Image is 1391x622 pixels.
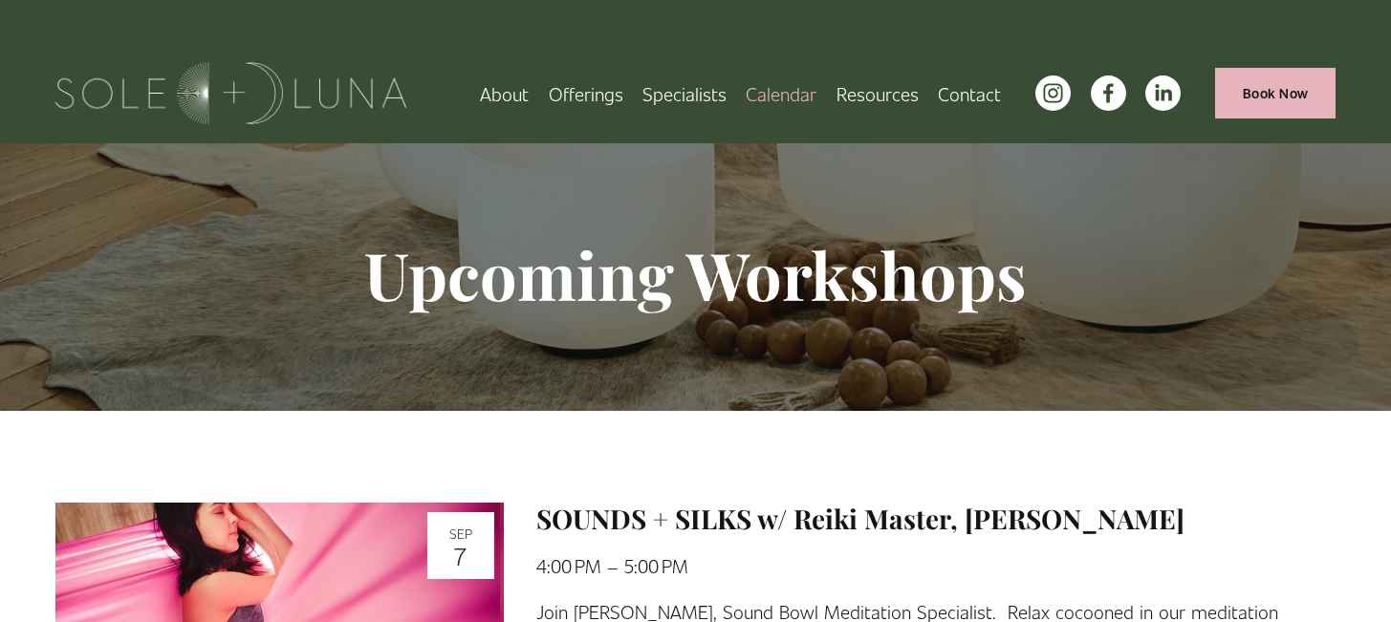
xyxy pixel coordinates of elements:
a: facebook-unauth [1091,75,1126,111]
a: folder dropdown [549,76,623,110]
a: About [480,76,529,110]
time: 5:00 PM [624,553,688,577]
span: Resources [837,78,919,108]
a: instagram-unauth [1035,75,1071,111]
time: 4:00 PM [536,553,601,577]
a: folder dropdown [837,76,919,110]
div: Sep [433,526,489,540]
a: SOUNDS + SILKS w/ Reiki Master, [PERSON_NAME] [536,501,1185,536]
a: LinkedIn [1145,75,1181,111]
h1: Upcoming Workshops [216,234,1176,314]
a: Specialists [642,76,727,110]
img: Sole + Luna [55,62,406,124]
a: Book Now [1215,68,1335,118]
span: Offerings [549,78,623,108]
div: 7 [433,543,489,568]
a: Calendar [746,76,816,110]
a: Contact [938,76,1001,110]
